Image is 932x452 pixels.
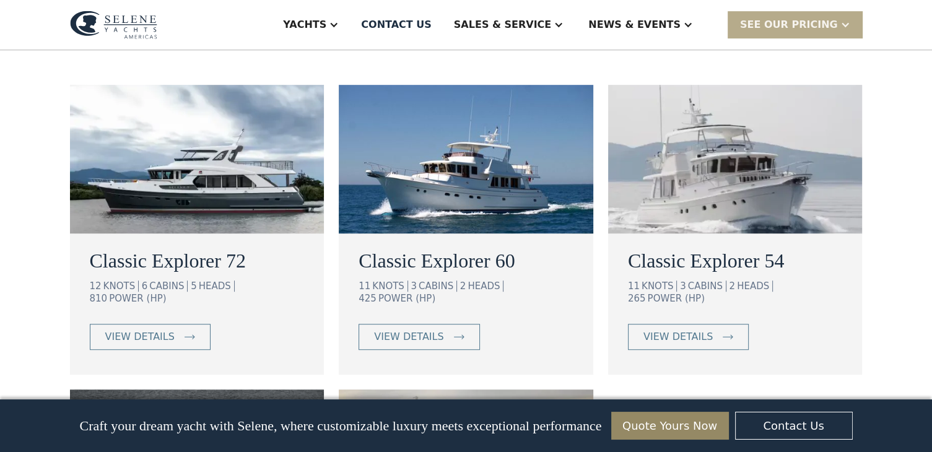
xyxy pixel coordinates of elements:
div: Sales & Service [454,17,551,32]
div: POWER (HP) [378,293,435,304]
a: view details [90,324,211,350]
img: icon [185,334,195,339]
div: Contact US [361,17,432,32]
a: Quote Yours Now [611,412,729,440]
div: KNOTS [642,280,677,292]
div: KNOTS [372,280,407,292]
div: SEE Our Pricing [728,11,863,38]
div: 11 [359,280,370,292]
a: view details [359,324,479,350]
img: icon [723,334,733,339]
div: 265 [628,293,646,304]
div: HEADS [737,280,773,292]
div: 2 [729,280,735,292]
div: view details [374,329,443,344]
div: 810 [90,293,108,304]
div: CABINS [688,280,726,292]
div: 5 [191,280,197,292]
img: long range motor yachts [339,85,593,233]
a: Classic Explorer 54 [628,246,843,276]
div: News & EVENTS [588,17,681,32]
img: long range motor yachts [70,85,324,233]
a: view details [628,324,749,350]
div: 12 [90,280,102,292]
div: 3 [680,280,686,292]
div: 6 [142,280,148,292]
div: view details [643,329,713,344]
img: long range motor yachts [608,85,863,233]
div: view details [105,329,175,344]
div: 2 [460,280,466,292]
div: CABINS [419,280,457,292]
a: Contact Us [735,412,853,440]
div: 3 [411,280,417,292]
div: Yachts [283,17,326,32]
div: HEADS [199,280,235,292]
div: HEADS [468,280,503,292]
div: SEE Our Pricing [740,17,838,32]
a: Classic Explorer 72 [90,246,305,276]
img: icon [454,334,464,339]
div: POWER (HP) [647,293,704,304]
a: Classic Explorer 60 [359,246,573,276]
div: 11 [628,280,640,292]
p: Craft your dream yacht with Selene, where customizable luxury meets exceptional performance [79,418,601,434]
div: CABINS [149,280,188,292]
div: POWER (HP) [109,293,166,304]
div: KNOTS [103,280,139,292]
div: 425 [359,293,377,304]
img: logo [70,11,157,39]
